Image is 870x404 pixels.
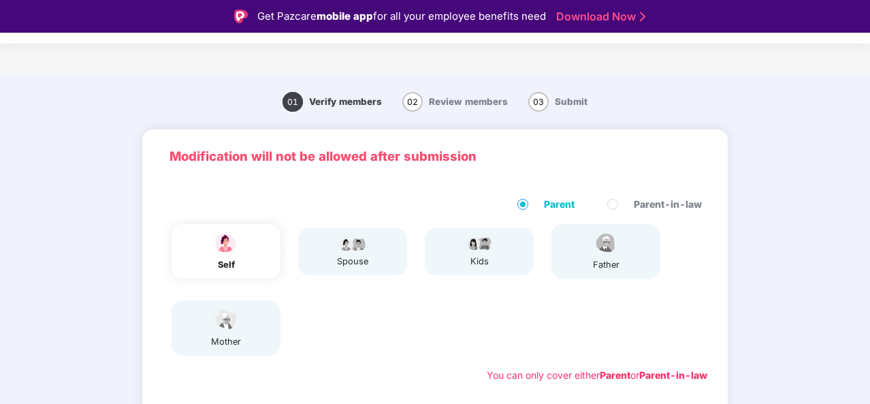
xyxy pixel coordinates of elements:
span: Verify members [309,96,382,107]
img: svg+xml;base64,PHN2ZyB4bWxucz0iaHR0cDovL3d3dy53My5vcmcvMjAwMC9zdmciIHdpZHRoPSI1NCIgaGVpZ2h0PSIzOC... [209,307,243,331]
b: Parent-in-law [639,369,707,381]
div: father [589,258,623,272]
p: Modification will not be allowed after submission [170,146,700,166]
img: svg+xml;base64,PHN2ZyBpZD0iU3BvdXNlX2ljb24iIHhtbG5zPSJodHRwOi8vd3d3LnczLm9yZy8yMDAwL3N2ZyIgd2lkdG... [209,231,243,255]
div: spouse [336,255,370,268]
img: svg+xml;base64,PHN2ZyB4bWxucz0iaHR0cDovL3d3dy53My5vcmcvMjAwMC9zdmciIHdpZHRoPSI5Ny44OTciIGhlaWdodD... [336,235,370,251]
div: self [209,258,243,272]
strong: mobile app [317,10,373,22]
a: Download Now [556,10,641,24]
div: mother [209,335,243,349]
div: kids [462,255,496,268]
span: Parent [538,197,580,212]
img: svg+xml;base64,PHN2ZyB4bWxucz0iaHR0cDovL3d3dy53My5vcmcvMjAwMC9zdmciIHdpZHRoPSI3OS4wMzciIGhlaWdodD... [462,235,496,251]
span: Submit [555,96,587,107]
img: Stroke [640,10,645,24]
div: You can only cover either or [487,368,707,383]
span: Parent-in-law [628,197,707,212]
span: 03 [528,92,549,112]
div: Get Pazcare for all your employee benefits need [257,8,546,25]
img: Logo [234,10,248,23]
span: 02 [402,92,423,112]
span: Review members [429,96,508,107]
img: svg+xml;base64,PHN2ZyBpZD0iRmF0aGVyX2ljb24iIHhtbG5zPSJodHRwOi8vd3d3LnczLm9yZy8yMDAwL3N2ZyIgeG1sbn... [589,231,623,255]
span: 01 [283,92,303,112]
b: Parent [600,369,630,381]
